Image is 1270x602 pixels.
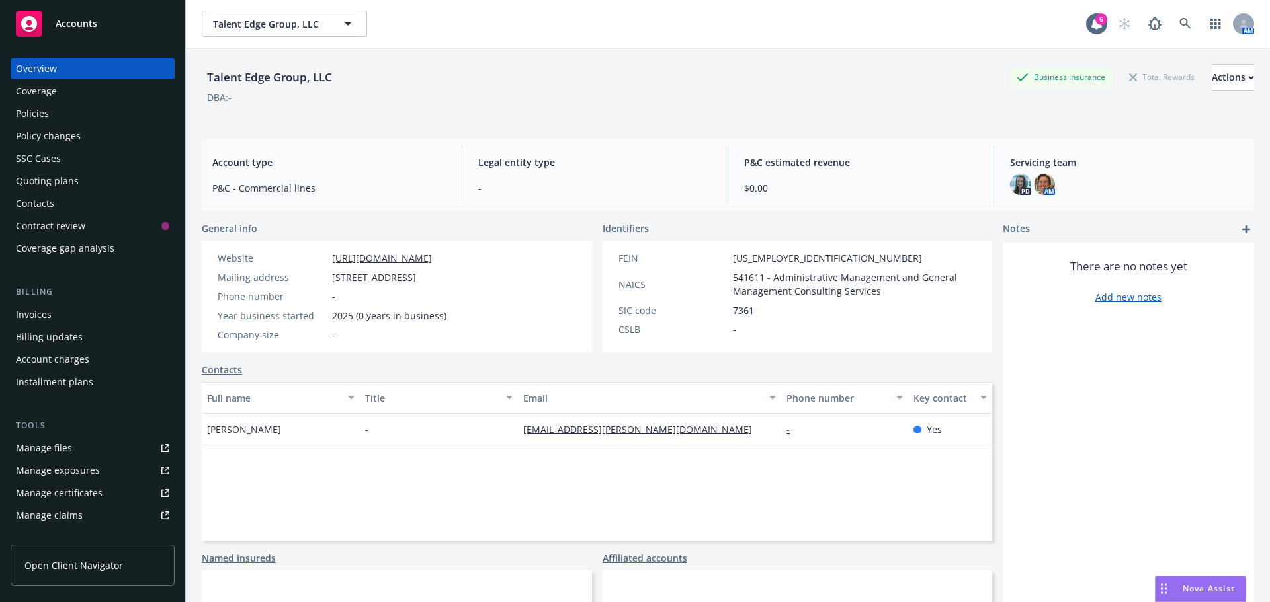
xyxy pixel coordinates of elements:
[16,505,83,526] div: Manage claims
[908,382,992,414] button: Key contact
[11,5,175,42] a: Accounts
[11,170,175,192] a: Quoting plans
[11,81,175,102] a: Coverage
[744,181,978,195] span: $0.00
[332,270,416,284] span: [STREET_ADDRESS]
[213,17,327,31] span: Talent Edge Group, LLC
[16,304,52,325] div: Invoices
[1238,221,1254,237] a: add
[212,181,446,195] span: P&C - Commercial lines
[1122,69,1201,85] div: Total Rewards
[11,326,175,348] a: Billing updates
[11,238,175,259] a: Coverage gap analysis
[927,422,942,436] span: Yes
[207,422,281,436] span: [PERSON_NAME]
[618,322,728,336] div: CSLB
[218,328,327,342] div: Company size
[11,482,175,504] a: Manage certificates
[16,349,89,370] div: Account charges
[478,181,712,195] span: -
[744,155,978,169] span: P&C estimated revenue
[1095,290,1162,304] a: Add new notes
[202,221,257,235] span: General info
[218,309,327,322] div: Year business started
[1034,174,1055,195] img: photo
[913,391,972,405] div: Key contact
[478,155,712,169] span: Legal entity type
[733,270,977,298] span: 541611 - Administrative Management and General Management Consulting Services
[332,309,446,322] span: 2025 (0 years in business)
[11,58,175,79] a: Overview
[618,278,728,291] div: NAICS
[332,328,335,342] span: -
[603,551,687,565] a: Affiliated accounts
[11,148,175,169] a: SSC Cases
[1142,11,1168,37] a: Report a Bug
[1070,258,1187,274] span: There are no notes yet
[218,289,327,303] div: Phone number
[365,391,498,405] div: Title
[202,363,242,377] a: Contacts
[1010,174,1031,195] img: photo
[11,371,175,393] a: Installment plans
[11,419,175,432] div: Tools
[11,103,175,124] a: Policies
[786,391,888,405] div: Phone number
[16,326,83,348] div: Billing updates
[16,215,85,237] div: Contract review
[16,103,49,124] div: Policies
[202,551,276,565] a: Named insureds
[16,437,72,459] div: Manage files
[733,322,736,336] span: -
[202,382,360,414] button: Full name
[1155,576,1246,602] button: Nova Assist
[733,251,922,265] span: [US_EMPLOYER_IDENTIFICATION_NUMBER]
[16,238,114,259] div: Coverage gap analysis
[24,558,123,572] span: Open Client Navigator
[16,148,61,169] div: SSC Cases
[11,460,175,481] a: Manage exposures
[11,193,175,214] a: Contacts
[11,437,175,459] a: Manage files
[523,423,763,435] a: [EMAIL_ADDRESS][PERSON_NAME][DOMAIN_NAME]
[16,482,103,504] div: Manage certificates
[618,251,728,265] div: FEIN
[1212,64,1254,91] button: Actions
[1095,13,1107,25] div: 6
[781,382,908,414] button: Phone number
[218,251,327,265] div: Website
[202,69,337,86] div: Talent Edge Group, LLC
[1183,583,1235,594] span: Nova Assist
[1010,155,1244,169] span: Servicing team
[16,527,78,548] div: Manage BORs
[1212,65,1254,90] div: Actions
[11,304,175,325] a: Invoices
[16,81,57,102] div: Coverage
[603,221,649,235] span: Identifiers
[365,422,368,436] span: -
[1156,576,1172,601] div: Drag to move
[1010,69,1112,85] div: Business Insurance
[16,371,93,393] div: Installment plans
[1003,221,1030,237] span: Notes
[733,303,754,317] span: 7361
[207,391,340,405] div: Full name
[56,19,97,29] span: Accounts
[786,423,800,435] a: -
[11,285,175,299] div: Billing
[332,252,432,264] a: [URL][DOMAIN_NAME]
[207,91,232,104] div: DBA: -
[11,349,175,370] a: Account charges
[518,382,781,414] button: Email
[11,527,175,548] a: Manage BORs
[523,391,761,405] div: Email
[11,126,175,147] a: Policy changes
[212,155,446,169] span: Account type
[1172,11,1199,37] a: Search
[11,505,175,526] a: Manage claims
[360,382,518,414] button: Title
[16,126,81,147] div: Policy changes
[1111,11,1138,37] a: Start snowing
[218,270,327,284] div: Mailing address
